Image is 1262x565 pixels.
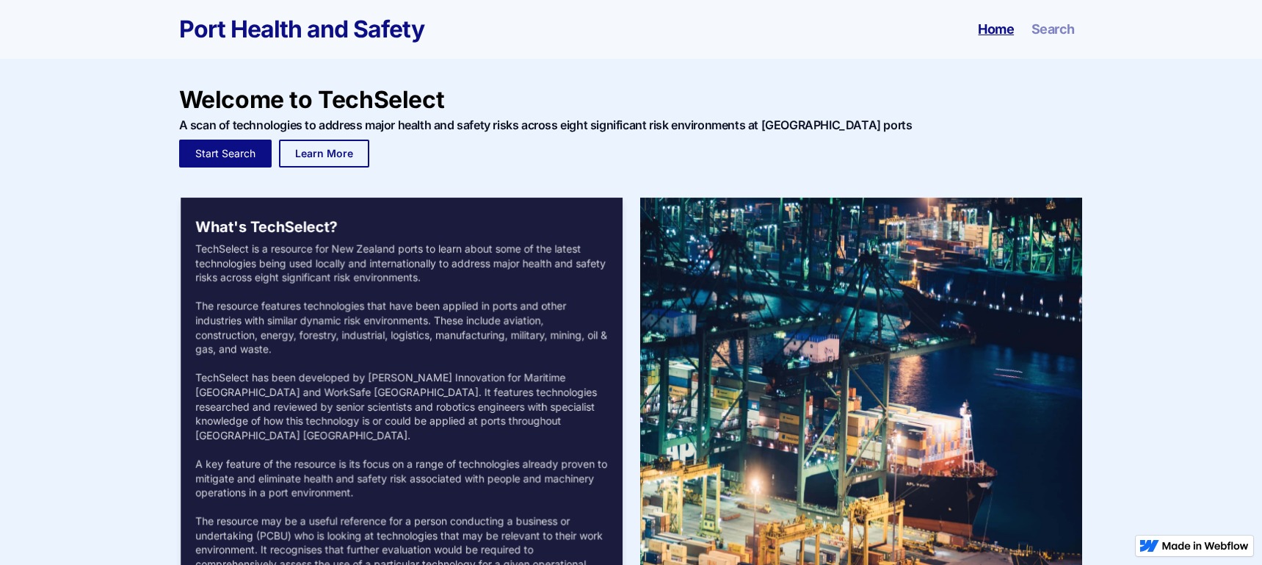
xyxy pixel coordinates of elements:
[1031,22,1074,37] a: Search
[1162,541,1249,550] img: Made in Webflow
[978,22,1014,37] a: Home
[179,140,272,168] a: Start Search
[195,220,608,234] h5: What's TechSelect?
[279,140,369,168] a: Learn More
[179,118,913,132] h3: A scan of technologies to address major health and safety risks across eight significant risk env...
[179,85,445,114] strong: Welcome to TechSelect
[179,18,424,41] div: Port Health and Safety
[179,18,424,41] a: home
